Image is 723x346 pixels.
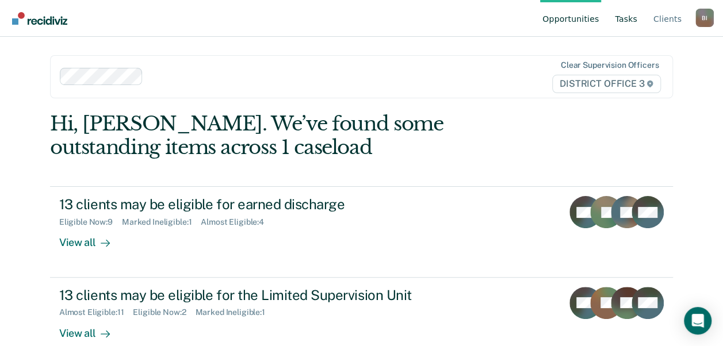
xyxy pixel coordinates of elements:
div: Marked Ineligible : 1 [195,307,274,317]
img: Recidiviz [12,12,67,25]
div: View all [59,317,124,340]
div: Almost Eligible : 4 [201,217,273,227]
div: 13 clients may be eligible for the Limited Supervision Unit [59,287,463,303]
div: Open Intercom Messenger [684,307,711,335]
div: 13 clients may be eligible for earned discharge [59,196,463,213]
span: DISTRICT OFFICE 3 [552,75,661,93]
div: Marked Ineligible : 1 [122,217,201,227]
div: Eligible Now : 2 [133,307,195,317]
div: Clear supervision officers [561,60,659,70]
div: Hi, [PERSON_NAME]. We’ve found some outstanding items across 1 caseload [50,112,549,159]
div: B I [695,9,714,27]
div: Eligible Now : 9 [59,217,122,227]
div: Almost Eligible : 11 [59,307,133,317]
button: Profile dropdown button [695,9,714,27]
div: View all [59,227,124,249]
a: 13 clients may be eligible for earned dischargeEligible Now:9Marked Ineligible:1Almost Eligible:4... [50,186,673,277]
